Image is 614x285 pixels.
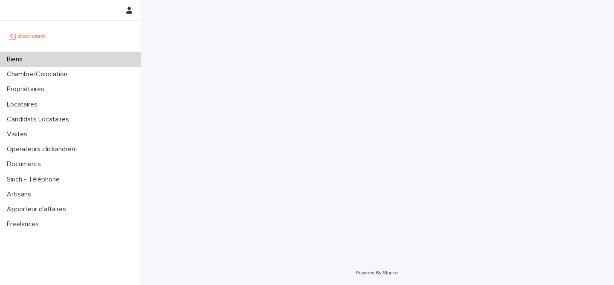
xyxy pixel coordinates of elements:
[3,101,44,109] p: Locataires
[356,270,399,275] a: Powered By Stacker
[3,130,34,138] p: Visites
[3,145,84,153] p: Operateurs clickandrent
[3,85,51,93] p: Propriétaires
[7,28,48,45] img: UCB0brd3T0yccxBKYDjQ
[3,176,67,184] p: Sinch - Téléphone
[3,190,38,199] p: Artisans
[3,115,76,124] p: Candidats Locataires
[3,70,74,78] p: Chambre/Colocation
[3,220,46,228] p: Freelances
[3,160,48,168] p: Documents
[3,55,29,63] p: Biens
[3,205,73,213] p: Apporteur d'affaires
